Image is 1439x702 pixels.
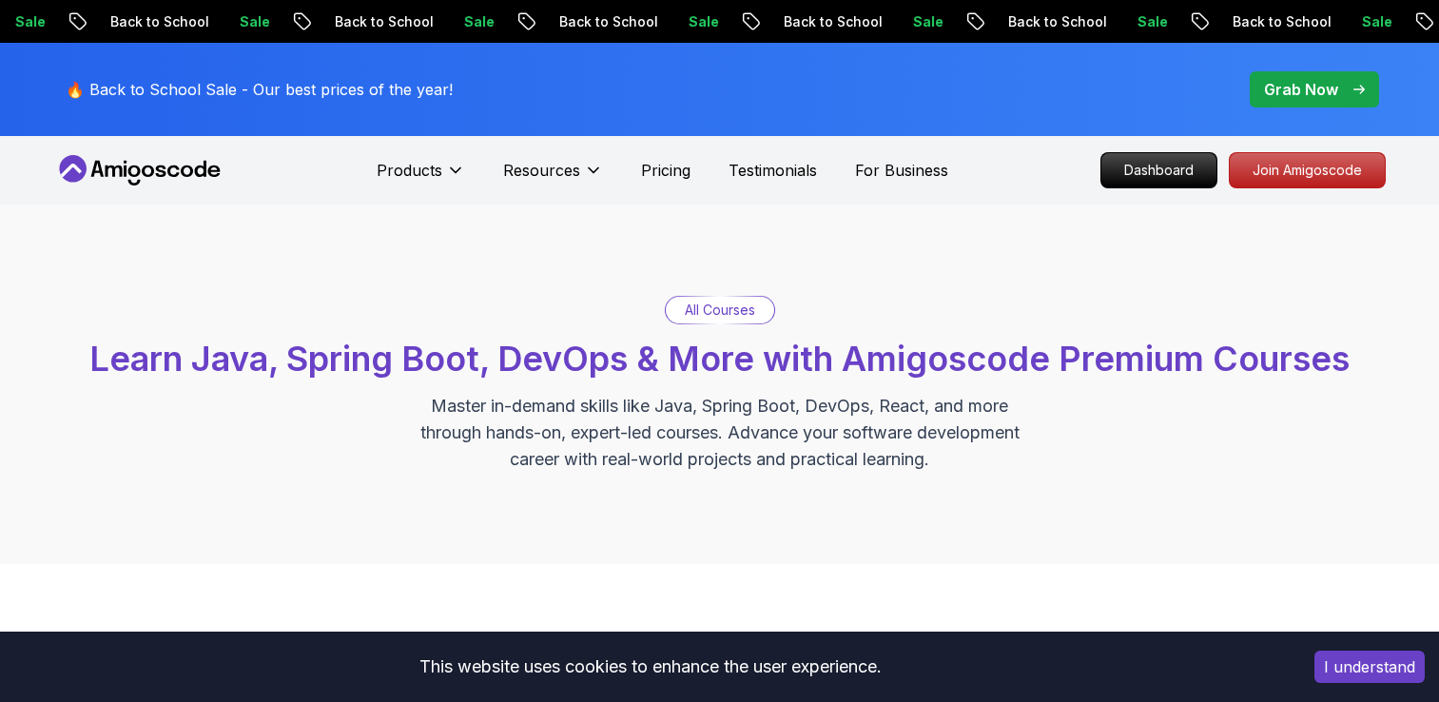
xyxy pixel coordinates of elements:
p: Grab Now [1264,78,1338,101]
p: Back to School [753,12,883,31]
p: Back to School [304,12,434,31]
p: Sale [1107,12,1168,31]
p: Sale [209,12,270,31]
p: Master in-demand skills like Java, Spring Boot, DevOps, React, and more through hands-on, expert-... [400,393,1040,473]
button: Resources [503,159,603,197]
a: For Business [855,159,948,182]
p: Sale [658,12,719,31]
p: Resources [503,159,580,182]
p: 🔥 Back to School Sale - Our best prices of the year! [66,78,453,101]
p: Sale [434,12,495,31]
a: Pricing [641,159,690,182]
a: Dashboard [1100,152,1217,188]
p: Join Amigoscode [1230,153,1385,187]
a: Testimonials [729,159,817,182]
p: Dashboard [1101,153,1216,187]
p: Back to School [80,12,209,31]
button: Products [377,159,465,197]
span: Learn Java, Spring Boot, DevOps & More with Amigoscode Premium Courses [89,338,1350,380]
div: This website uses cookies to enhance the user experience. [14,646,1286,688]
p: Sale [1332,12,1392,31]
p: All Courses [685,301,755,320]
p: Sale [883,12,943,31]
p: Back to School [978,12,1107,31]
button: Accept cookies [1314,651,1425,683]
p: Back to School [1202,12,1332,31]
a: Join Amigoscode [1229,152,1386,188]
p: Products [377,159,442,182]
p: Back to School [529,12,658,31]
